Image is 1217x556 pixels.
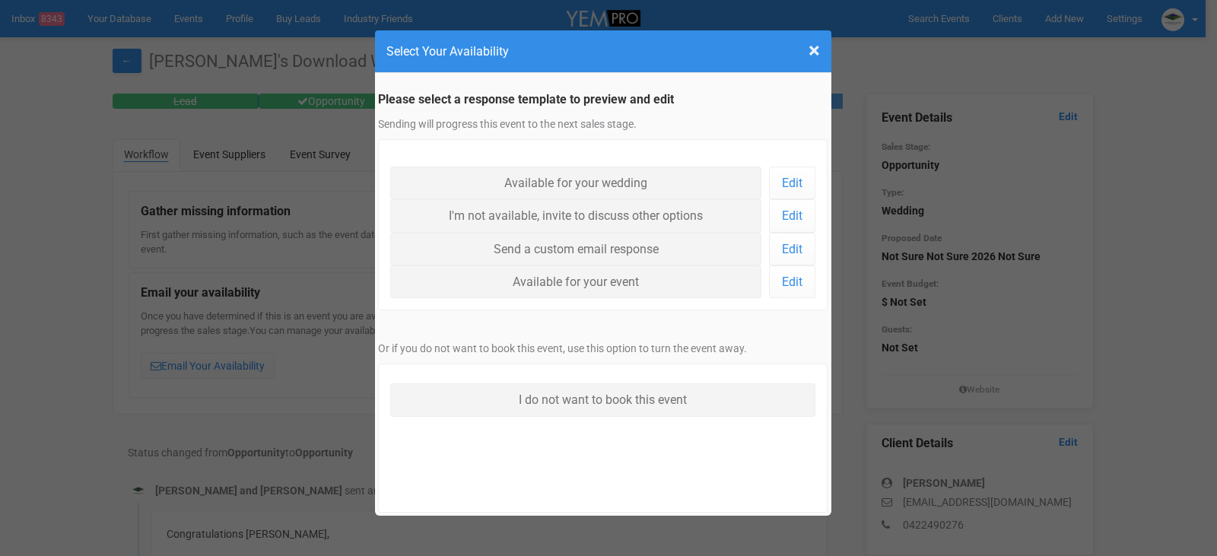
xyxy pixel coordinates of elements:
span: × [809,38,820,63]
h4: Select Your Availability [386,42,820,61]
a: Edit [769,265,815,298]
p: Or if you do not want to book this event, use this option to turn the event away. [378,341,828,356]
a: I'm not available, invite to discuss other options [390,199,762,232]
a: Edit [769,199,815,232]
a: Available for your wedding [390,167,762,199]
legend: Please select a response template to preview and edit [378,91,828,109]
a: Edit [769,167,815,199]
a: Send a custom email response [390,233,762,265]
a: Edit [769,233,815,265]
a: Available for your event [390,265,762,298]
a: I do not want to book this event [390,383,816,416]
p: Sending will progress this event to the next sales stage. [378,116,828,132]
